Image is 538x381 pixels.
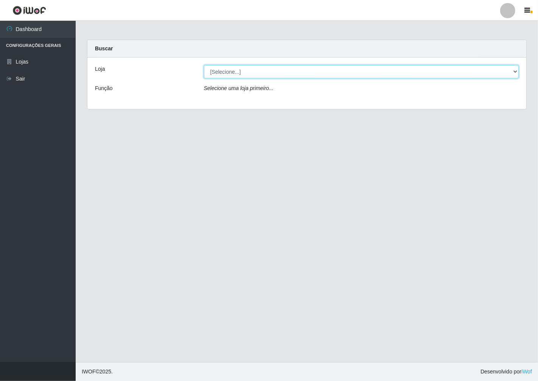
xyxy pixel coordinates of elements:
span: © 2025 . [82,368,113,376]
a: iWof [521,369,532,375]
label: Função [95,84,113,92]
span: IWOF [82,369,96,375]
img: CoreUI Logo [12,6,46,15]
label: Loja [95,65,105,73]
span: Desenvolvido por [480,368,532,376]
strong: Buscar [95,45,113,51]
i: Selecione uma loja primeiro... [204,85,274,91]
